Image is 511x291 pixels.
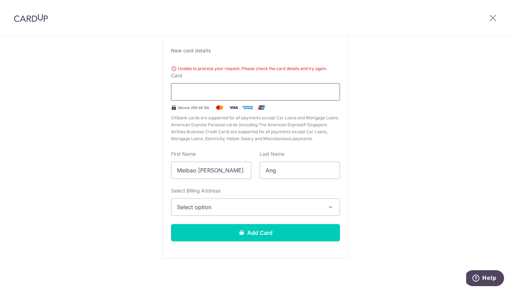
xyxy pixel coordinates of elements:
[171,198,340,216] button: Select option
[171,187,220,194] label: Select Billing Address
[178,105,210,110] span: Secure 256-bit SSL
[213,103,227,112] img: Mastercard
[260,162,340,179] input: Cardholder Last Name
[260,151,284,157] label: Last Name
[171,47,340,54] div: New card details
[171,162,251,179] input: Cardholder First Name
[171,65,340,72] div: Unable to process your request. Please check the card details and try again.
[14,14,48,22] img: CardUp
[177,88,334,96] iframe: Secure card payment input frame
[171,224,340,241] button: Add Card
[227,103,241,112] img: Visa
[171,151,196,157] label: First Name
[177,203,322,211] span: Select option
[171,72,182,79] label: Card
[466,270,504,288] iframe: Opens a widget where you can find more information
[171,114,340,142] span: Citibank cards are supported for all payments except Car Loans and Mortgage Loans. American Expre...
[254,103,268,112] img: .alt.unionpay
[241,103,254,112] img: .alt.amex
